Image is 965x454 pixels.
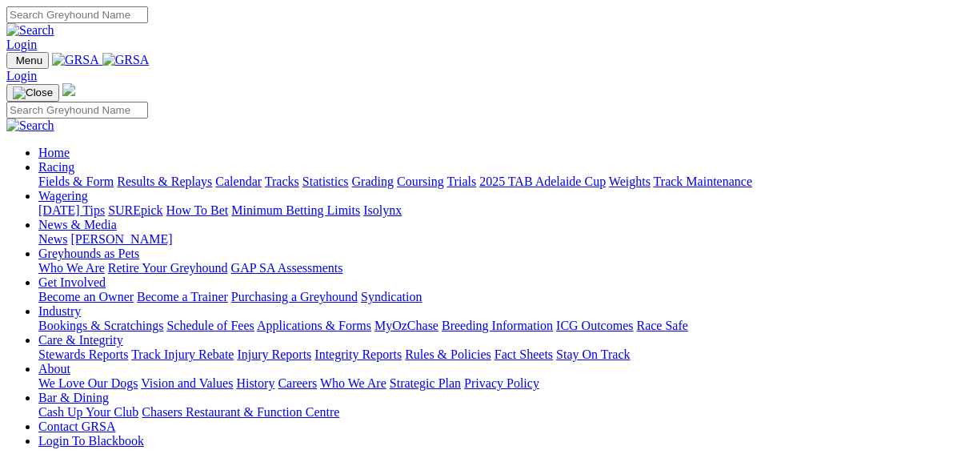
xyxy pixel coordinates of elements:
a: Schedule of Fees [166,319,254,332]
a: Applications & Forms [257,319,371,332]
a: Statistics [302,175,349,188]
a: History [236,376,274,390]
a: Results & Replays [117,175,212,188]
div: News & Media [38,232,959,247]
a: Bookings & Scratchings [38,319,163,332]
a: About [38,362,70,376]
span: Menu [16,54,42,66]
a: Login To Blackbook [38,434,144,448]
a: Weights [609,175,651,188]
a: Strategic Plan [390,376,461,390]
a: Retire Your Greyhound [108,261,228,275]
a: SUREpick [108,203,162,217]
a: Home [38,146,70,159]
a: Greyhounds as Pets [38,247,139,260]
a: 2025 TAB Adelaide Cup [479,175,606,188]
div: About [38,376,959,391]
a: Purchasing a Greyhound [231,290,358,303]
input: Search [6,6,148,23]
a: Syndication [361,290,422,303]
a: Trials [446,175,476,188]
a: [PERSON_NAME] [70,232,172,246]
img: GRSA [52,53,99,67]
a: Become a Trainer [137,290,228,303]
a: MyOzChase [374,319,438,332]
a: Calendar [215,175,262,188]
a: Grading [352,175,394,188]
a: Get Involved [38,275,106,289]
button: Toggle navigation [6,84,59,102]
a: Breeding Information [442,319,553,332]
a: We Love Our Dogs [38,376,138,390]
div: Care & Integrity [38,348,959,362]
a: Coursing [397,175,444,188]
a: Track Injury Rebate [131,348,234,361]
input: Search [6,102,148,119]
a: GAP SA Assessments [231,261,343,275]
a: Care & Integrity [38,333,123,347]
a: Minimum Betting Limits [231,203,360,217]
a: News [38,232,67,246]
div: Bar & Dining [38,405,959,420]
img: Close [13,86,53,99]
a: Fields & Form [38,175,114,188]
a: Injury Reports [237,348,311,361]
a: Racing [38,160,74,174]
div: Greyhounds as Pets [38,261,959,275]
div: Wagering [38,203,959,218]
a: Bar & Dining [38,391,109,404]
a: Chasers Restaurant & Function Centre [142,405,339,419]
a: Login [6,38,37,51]
img: Search [6,23,54,38]
a: Careers [278,376,317,390]
a: How To Bet [166,203,229,217]
div: Racing [38,175,959,189]
a: Industry [38,304,81,318]
a: Fact Sheets [495,348,553,361]
a: Login [6,69,37,82]
a: Become an Owner [38,290,134,303]
a: Integrity Reports [314,348,402,361]
a: Stewards Reports [38,348,128,361]
div: Industry [38,319,959,333]
a: ICG Outcomes [556,319,633,332]
a: News & Media [38,218,117,231]
img: logo-grsa-white.png [62,83,75,96]
a: Rules & Policies [405,348,491,361]
a: Privacy Policy [464,376,539,390]
img: Search [6,119,54,133]
a: [DATE] Tips [38,203,105,217]
img: GRSA [102,53,150,67]
a: Stay On Track [556,348,630,361]
a: Vision and Values [141,376,233,390]
a: Who We Are [320,376,386,390]
button: Toggle navigation [6,52,49,69]
a: Wagering [38,189,88,203]
a: Who We Are [38,261,105,275]
a: Tracks [265,175,299,188]
a: Contact GRSA [38,420,115,433]
div: Get Involved [38,290,959,304]
a: Isolynx [363,203,402,217]
a: Track Maintenance [654,175,752,188]
a: Cash Up Your Club [38,405,138,419]
a: Race Safe [636,319,687,332]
